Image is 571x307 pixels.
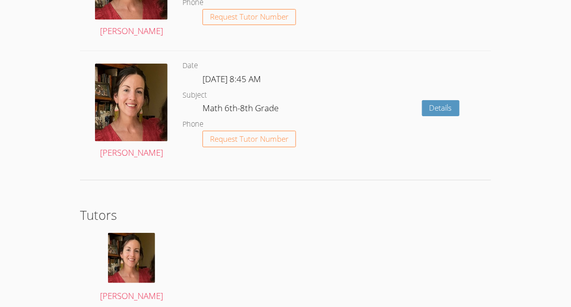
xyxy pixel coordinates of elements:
[100,290,163,301] span: [PERSON_NAME]
[182,89,207,102] dt: Subject
[202,131,296,147] button: Request Tutor Number
[80,205,491,224] h2: Tutors
[88,233,174,303] a: [PERSON_NAME]
[202,9,296,26] button: Request Tutor Number
[95,64,168,160] a: [PERSON_NAME]
[108,233,155,283] img: IMG_4957.jpeg
[210,13,288,21] span: Request Tutor Number
[210,135,288,143] span: Request Tutor Number
[95,64,168,141] img: IMG_4957.jpeg
[202,101,280,118] dd: Math 6th-8th Grade
[182,118,203,131] dt: Phone
[422,100,459,117] a: Details
[182,60,198,72] dt: Date
[202,73,261,85] span: [DATE] 8:45 AM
